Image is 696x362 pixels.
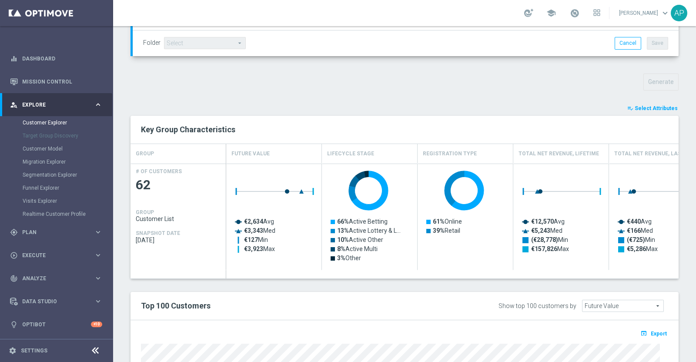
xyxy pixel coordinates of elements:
[136,237,221,244] span: 2025-09-29
[337,255,361,261] text: Other
[546,8,556,18] span: school
[627,236,645,244] tspan: (€725)
[531,227,562,234] text: Med
[660,8,670,18] span: keyboard_arrow_down
[10,101,103,108] div: person_search Explore keyboard_arrow_right
[337,236,349,243] tspan: 10%
[244,236,258,243] tspan: €127
[531,218,565,225] text: Avg
[433,218,445,225] tspan: 61%
[130,164,226,270] div: Press SPACE to select this row.
[635,105,678,111] span: Select Attributes
[22,47,102,70] a: Dashboard
[10,275,103,282] button: track_changes Analyze keyboard_arrow_right
[337,245,378,252] text: Active Multi
[244,245,275,252] text: Max
[10,251,94,259] div: Execute
[327,146,374,161] h4: Lifecycle Stage
[671,5,687,21] div: AP
[337,218,349,225] tspan: 66%
[22,102,94,107] span: Explore
[10,55,18,63] i: equalizer
[337,227,401,234] text: Active Lottery & L…
[10,313,102,336] div: Optibot
[23,168,112,181] div: Segmentation Explorer
[10,321,18,328] i: lightbulb
[94,228,102,236] i: keyboard_arrow_right
[23,198,90,204] a: Visits Explorer
[23,171,90,178] a: Segmentation Explorer
[433,218,462,225] text: Online
[10,321,103,328] button: lightbulb Optibot +10
[337,227,349,234] tspan: 13%
[23,142,112,155] div: Customer Model
[627,227,653,234] text: Med
[647,37,668,49] button: Save
[643,74,679,90] button: Generate
[244,227,275,234] text: Med
[10,55,103,62] div: equalizer Dashboard
[615,37,641,49] button: Cancel
[136,177,221,194] span: 62
[23,155,112,168] div: Migration Explorer
[433,227,460,234] text: Retail
[531,227,550,234] tspan: €5,243
[136,209,154,215] h4: GROUP
[231,146,270,161] h4: Future Value
[10,228,94,236] div: Plan
[10,252,103,259] div: play_circle_outline Execute keyboard_arrow_right
[626,104,679,113] button: playlist_add_check Select Attributes
[21,348,47,353] a: Settings
[10,251,18,259] i: play_circle_outline
[10,275,18,282] i: track_changes
[22,70,102,93] a: Mission Control
[10,78,103,85] button: Mission Control
[22,313,91,336] a: Optibot
[627,245,646,252] tspan: €5,286
[244,236,268,243] text: Min
[141,124,668,135] h2: Key Group Characteristics
[244,218,264,225] tspan: €2,634
[627,105,633,111] i: playlist_add_check
[10,101,18,109] i: person_search
[531,245,557,252] tspan: €157,826
[519,146,599,161] h4: Total Net Revenue, Lifetime
[651,331,667,337] span: Export
[9,347,17,355] i: settings
[423,146,477,161] h4: Registration Type
[10,229,103,236] button: gps_fixed Plan keyboard_arrow_right
[23,181,112,194] div: Funnel Explorer
[10,228,18,236] i: gps_fixed
[627,236,655,244] text: Min
[136,230,180,236] h4: SNAPSHOT DATE
[22,299,94,304] span: Data Studio
[136,168,182,174] h4: # OF CUSTOMERS
[143,39,161,47] label: Folder
[531,245,569,252] text: Max
[136,215,221,222] span: Customer List
[244,227,263,234] tspan: €3,343
[531,218,554,225] tspan: €12,570
[23,129,112,142] div: Target Group Discovery
[23,145,90,152] a: Customer Model
[627,218,641,225] tspan: €440
[627,245,658,252] text: Max
[499,302,576,310] div: Show top 100 customers by
[433,227,445,234] tspan: 39%
[23,208,112,221] div: Realtime Customer Profile
[10,275,94,282] div: Analyze
[337,218,388,225] text: Active Betting
[10,101,94,109] div: Explore
[640,330,649,337] i: open_in_browser
[141,301,443,311] h2: Top 100 Customers
[94,101,102,109] i: keyboard_arrow_right
[23,119,90,126] a: Customer Explorer
[531,236,568,244] text: Min
[23,184,90,191] a: Funnel Explorer
[337,255,345,261] tspan: 3%
[531,236,558,244] tspan: (€28,778)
